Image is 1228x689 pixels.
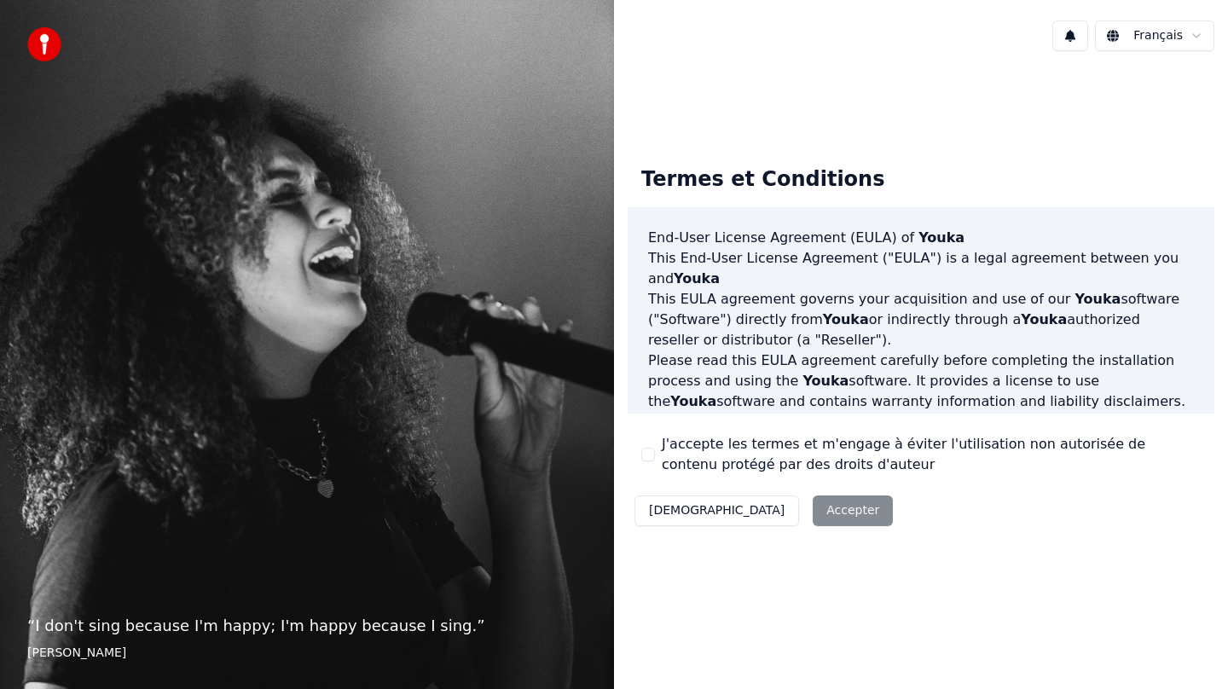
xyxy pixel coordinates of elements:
[662,434,1201,475] label: J'accepte les termes et m'engage à éviter l'utilisation non autorisée de contenu protégé par des ...
[823,311,869,327] span: Youka
[648,350,1194,412] p: Please read this EULA agreement carefully before completing the installation process and using th...
[1021,311,1067,327] span: Youka
[670,393,716,409] span: Youka
[27,645,587,662] footer: [PERSON_NAME]
[648,412,1194,494] p: If you register for a free trial of the software, this EULA agreement will also govern that trial...
[648,248,1194,289] p: This End-User License Agreement ("EULA") is a legal agreement between you and
[918,229,964,246] span: Youka
[27,27,61,61] img: youka
[1074,291,1121,307] span: Youka
[802,373,849,389] span: Youka
[648,228,1194,248] h3: End-User License Agreement (EULA) of
[890,414,936,430] span: Youka
[674,270,720,287] span: Youka
[634,495,799,526] button: [DEMOGRAPHIC_DATA]
[628,153,898,207] div: Termes et Conditions
[27,614,587,638] p: “ I don't sing because I'm happy; I'm happy because I sing. ”
[648,289,1194,350] p: This EULA agreement governs your acquisition and use of our software ("Software") directly from o...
